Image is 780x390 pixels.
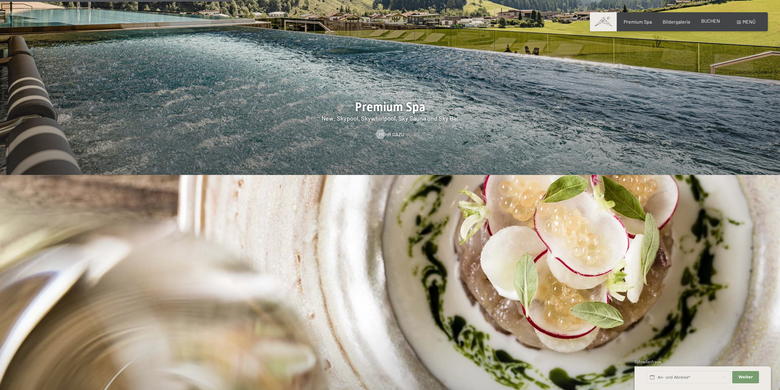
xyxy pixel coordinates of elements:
span: Weiter [738,374,753,380]
button: Weiter [732,371,759,384]
a: BUCHEN [701,18,720,24]
span: Schnellanfrage [634,359,661,364]
a: Bildergalerie [663,19,691,25]
a: Premium Spa [623,19,652,25]
span: Menü [743,19,755,25]
span: Mehr dazu [379,131,404,138]
a: Mehr dazu [376,131,404,138]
